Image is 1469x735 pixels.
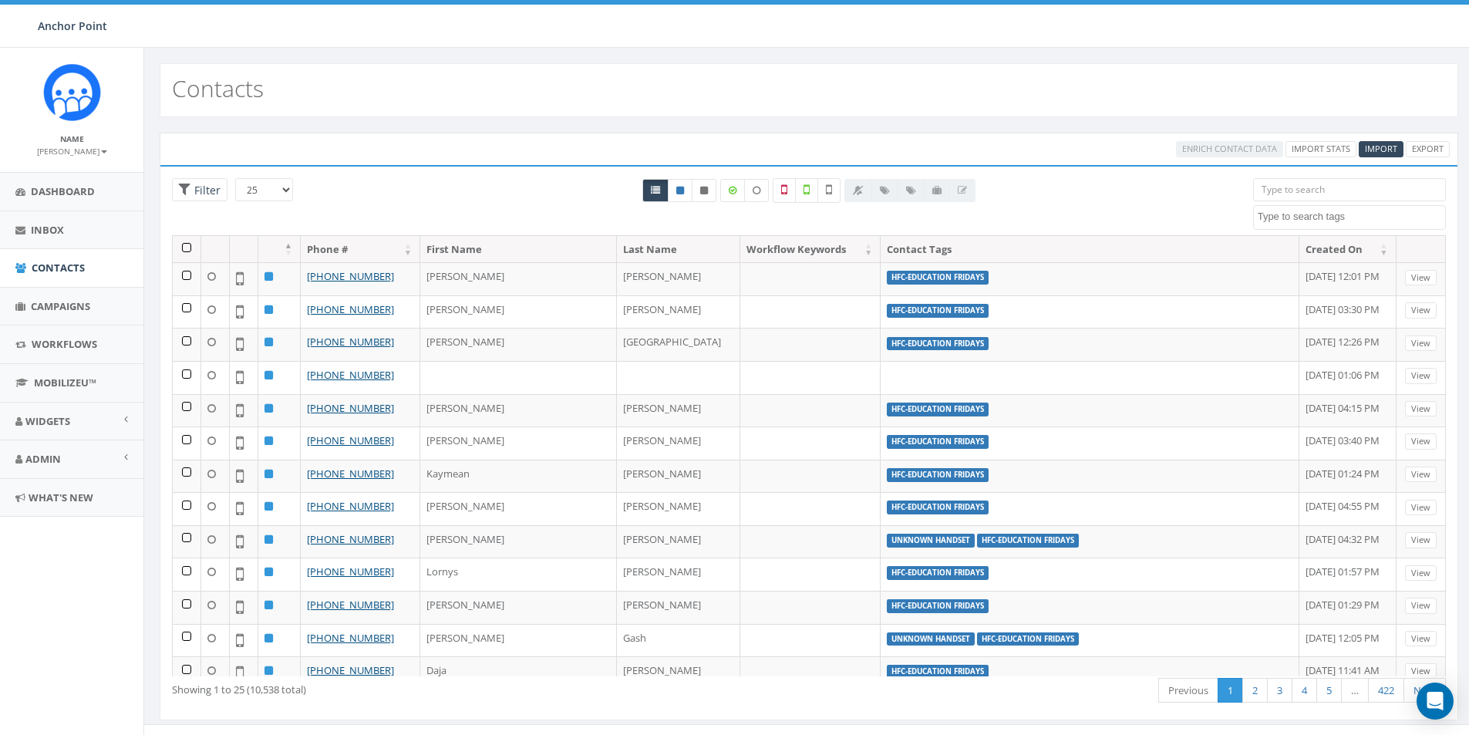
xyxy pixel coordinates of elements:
td: [PERSON_NAME] [617,656,740,689]
a: Next [1403,678,1446,703]
td: [DATE] 12:05 PM [1299,624,1396,657]
a: … [1341,678,1369,703]
span: What's New [29,491,93,504]
a: View [1405,401,1437,417]
a: Opted Out [692,179,716,202]
td: [DATE] 03:30 PM [1299,295,1396,329]
a: [PHONE_NUMBER] [307,401,394,415]
label: HFC-Education Fridays [887,435,989,449]
span: Workflows [32,337,97,351]
label: HFC-Education Fridays [977,632,1079,646]
td: [DATE] 01:24 PM [1299,460,1396,493]
a: Export [1406,141,1450,157]
span: Import [1365,143,1397,154]
a: View [1405,368,1437,384]
a: [PHONE_NUMBER] [307,598,394,612]
span: Contacts [32,261,85,275]
small: Name [60,133,84,144]
td: [PERSON_NAME] [617,295,740,329]
td: [DATE] 11:41 AM [1299,656,1396,689]
td: [PERSON_NAME] [617,460,740,493]
label: HFC-Education Fridays [887,599,989,613]
a: 2 [1242,678,1268,703]
td: [PERSON_NAME] [420,262,617,295]
div: Open Intercom Messenger [1417,683,1454,720]
td: [PERSON_NAME] [617,394,740,427]
span: CSV files only [1365,143,1397,154]
td: [GEOGRAPHIC_DATA] [617,328,740,361]
td: [PERSON_NAME] [420,394,617,427]
td: [PERSON_NAME] [617,492,740,525]
td: [DATE] 01:06 PM [1299,361,1396,394]
td: [PERSON_NAME] [617,558,740,591]
td: [PERSON_NAME] [617,262,740,295]
img: Rally_platform_Icon_1.png [43,63,101,121]
a: 5 [1316,678,1342,703]
label: Data Enriched [720,179,745,202]
input: Type to search [1253,178,1446,201]
label: Data not Enriched [744,179,769,202]
i: This phone number is unsubscribed and has opted-out of all texts. [700,186,708,195]
a: [PHONE_NUMBER] [307,631,394,645]
small: [PERSON_NAME] [37,146,107,157]
textarea: Search [1258,210,1445,224]
td: [DATE] 04:15 PM [1299,394,1396,427]
td: [PERSON_NAME] [420,328,617,361]
td: [PERSON_NAME] [617,525,740,558]
td: [DATE] 01:29 PM [1299,591,1396,624]
span: Advance Filter [172,178,227,202]
label: HFC-Education Fridays [977,534,1079,548]
label: HFC-Education Fridays [887,337,989,351]
td: Lornys [420,558,617,591]
th: Contact Tags [881,236,1299,263]
th: Created On: activate to sort column ascending [1299,236,1396,263]
a: View [1405,270,1437,286]
label: Validated [795,178,818,203]
td: [DATE] 04:32 PM [1299,525,1396,558]
td: [PERSON_NAME] [420,427,617,460]
a: [PHONE_NUMBER] [307,565,394,578]
a: Active [668,179,692,202]
a: 4 [1292,678,1317,703]
a: [PHONE_NUMBER] [307,269,394,283]
label: HFC-Education Fridays [887,304,989,318]
a: View [1405,433,1437,450]
a: 422 [1368,678,1404,703]
a: All contacts [642,179,669,202]
span: Campaigns [31,299,90,313]
label: unknown handset [887,534,975,548]
a: [PHONE_NUMBER] [307,335,394,349]
th: Workflow Keywords: activate to sort column ascending [740,236,881,263]
a: View [1405,663,1437,679]
a: 3 [1267,678,1292,703]
td: [PERSON_NAME] [617,427,740,460]
a: Previous [1158,678,1218,703]
td: [PERSON_NAME] [420,492,617,525]
span: Widgets [25,414,70,428]
span: Inbox [31,223,64,237]
a: View [1405,598,1437,614]
th: Phone #: activate to sort column ascending [301,236,420,263]
a: [PHONE_NUMBER] [307,433,394,447]
h2: Contacts [172,76,264,101]
td: Gash [617,624,740,657]
div: Showing 1 to 25 (10,538 total) [172,676,689,697]
td: Kaymean [420,460,617,493]
a: [PERSON_NAME] [37,143,107,157]
td: [DATE] 01:57 PM [1299,558,1396,591]
td: [DATE] 03:40 PM [1299,427,1396,460]
td: [PERSON_NAME] [617,591,740,624]
a: 1 [1218,678,1243,703]
a: Import [1359,141,1403,157]
a: [PHONE_NUMBER] [307,467,394,480]
th: Last Name [617,236,740,263]
th: First Name [420,236,617,263]
td: [DATE] 12:26 PM [1299,328,1396,361]
a: View [1405,467,1437,483]
td: [DATE] 12:01 PM [1299,262,1396,295]
i: This phone number is subscribed and will receive texts. [676,186,684,195]
label: unknown handset [887,632,975,646]
label: HFC-Education Fridays [887,665,989,679]
a: [PHONE_NUMBER] [307,302,394,316]
label: HFC-Education Fridays [887,403,989,416]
